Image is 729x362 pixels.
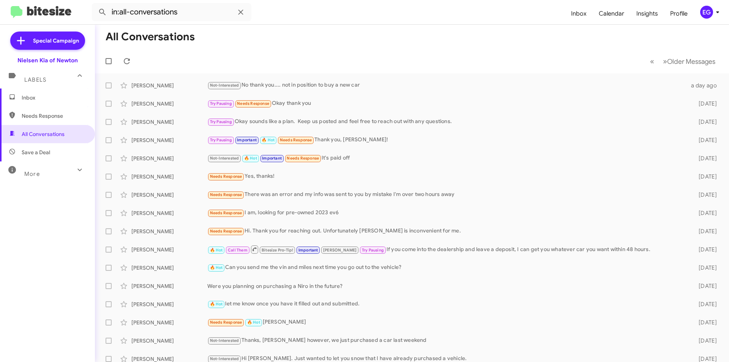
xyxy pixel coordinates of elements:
[280,138,312,142] span: Needs Response
[210,174,242,179] span: Needs Response
[207,282,686,290] div: Were you planning on purchasing a Niro in the future?
[650,57,654,66] span: «
[207,336,686,345] div: Thanks, [PERSON_NAME] however, we just purchased a car last weekend
[210,356,239,361] span: Not-Interested
[207,81,686,90] div: No thank you.... not in position to buy a new car
[686,337,723,345] div: [DATE]
[207,300,686,308] div: let me know once you have it filled out and submitted.
[207,190,686,199] div: There was an error and my info was sent to you by mistake I'm over two hours away
[210,156,239,161] span: Not-Interested
[210,192,242,197] span: Needs Response
[207,263,686,272] div: Can you send me the vin and miles next time you go out to the vehicle?
[106,31,195,43] h1: All Conversations
[207,154,686,163] div: It's paid off
[210,320,242,325] span: Needs Response
[131,337,207,345] div: [PERSON_NAME]
[10,32,85,50] a: Special Campaign
[262,138,275,142] span: 🔥 Hot
[658,54,720,69] button: Next
[207,245,686,254] div: If you come into the dealership and leave a deposit, I can get you whatever car you want within 4...
[228,248,248,253] span: Call Them
[22,149,50,156] span: Save a Deal
[33,37,79,44] span: Special Campaign
[287,156,319,161] span: Needs Response
[686,264,723,272] div: [DATE]
[645,54,659,69] button: Previous
[207,227,686,236] div: Hi. Thank you for reaching out. Unfortunately [PERSON_NAME] is inconvenient for me.
[210,83,239,88] span: Not-Interested
[210,119,232,124] span: Try Pausing
[667,57,715,66] span: Older Messages
[646,54,720,69] nav: Page navigation example
[262,248,293,253] span: Bitesize Pro-Tip!
[22,94,86,101] span: Inbox
[22,112,86,120] span: Needs Response
[686,246,723,253] div: [DATE]
[323,248,357,253] span: [PERSON_NAME]
[210,338,239,343] span: Not-Interested
[131,209,207,217] div: [PERSON_NAME]
[663,57,667,66] span: »
[131,264,207,272] div: [PERSON_NAME]
[686,191,723,199] div: [DATE]
[131,82,207,89] div: [PERSON_NAME]
[686,173,723,180] div: [DATE]
[22,130,65,138] span: All Conversations
[131,300,207,308] div: [PERSON_NAME]
[210,138,232,142] span: Try Pausing
[207,318,686,327] div: [PERSON_NAME]
[210,101,232,106] span: Try Pausing
[686,100,723,107] div: [DATE]
[207,136,686,144] div: Thank you, [PERSON_NAME]!
[24,76,46,83] span: Labels
[362,248,384,253] span: Try Pausing
[237,138,257,142] span: Important
[207,99,686,108] div: Okay thank you
[237,101,269,106] span: Needs Response
[210,210,242,215] span: Needs Response
[686,319,723,326] div: [DATE]
[92,3,251,21] input: Search
[298,248,318,253] span: Important
[262,156,282,161] span: Important
[694,6,721,19] button: EG
[630,3,664,25] a: Insights
[244,156,257,161] span: 🔥 Hot
[131,319,207,326] div: [PERSON_NAME]
[131,228,207,235] div: [PERSON_NAME]
[247,320,260,325] span: 🔥 Hot
[17,57,78,64] div: Nielsen Kia of Newton
[210,265,223,270] span: 🔥 Hot
[131,246,207,253] div: [PERSON_NAME]
[131,136,207,144] div: [PERSON_NAME]
[686,118,723,126] div: [DATE]
[686,228,723,235] div: [DATE]
[210,229,242,234] span: Needs Response
[210,248,223,253] span: 🔥 Hot
[686,209,723,217] div: [DATE]
[686,136,723,144] div: [DATE]
[686,82,723,89] div: a day ago
[131,173,207,180] div: [PERSON_NAME]
[686,300,723,308] div: [DATE]
[131,191,207,199] div: [PERSON_NAME]
[686,155,723,162] div: [DATE]
[700,6,713,19] div: EG
[207,117,686,126] div: Okay sounds like a plan. Keep us posted and feel free to reach out with any questions.
[686,282,723,290] div: [DATE]
[593,3,630,25] a: Calendar
[131,155,207,162] div: [PERSON_NAME]
[131,118,207,126] div: [PERSON_NAME]
[131,282,207,290] div: [PERSON_NAME]
[24,171,40,177] span: More
[565,3,593,25] a: Inbox
[207,209,686,217] div: I am, looking for pre-owned 2023 ev6
[131,100,207,107] div: [PERSON_NAME]
[664,3,694,25] a: Profile
[210,302,223,307] span: 🔥 Hot
[207,172,686,181] div: Yes, thanks!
